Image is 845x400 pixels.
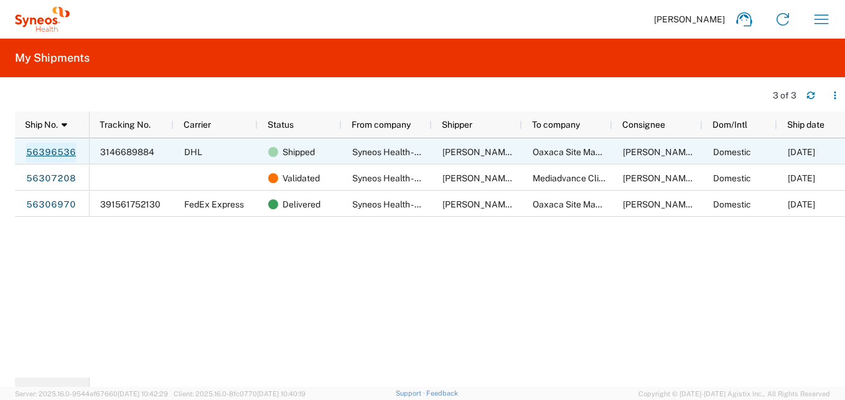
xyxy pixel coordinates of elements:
[352,199,538,209] span: Syneos Health - Grupo Logístico y para la Salud
[100,147,154,157] span: 3146689884
[442,173,593,183] span: Edson Nava o Diego Alvarez
[442,147,593,157] span: Edson Nava o Diego Alvarez
[268,120,294,130] span: Status
[712,120,747,130] span: Dom/Intl
[257,390,306,398] span: [DATE] 10:40:19
[532,120,580,130] span: To company
[15,50,90,65] h2: My Shipments
[174,390,306,398] span: Client: 2025.16.0-8fc0770
[442,199,593,209] span: Edson Nava o Diego Alvarez
[713,199,751,209] span: Domestic
[118,390,168,398] span: [DATE] 10:42:29
[396,389,427,397] a: Support
[184,147,202,157] span: DHL
[788,173,815,183] span: 08/11/2025
[26,195,77,215] a: 56306970
[623,147,839,157] span: Andrea Alicia Colli Dominguez - Beatriz Elena Mayoral
[352,120,411,130] span: From company
[100,120,151,130] span: Tracking No.
[713,147,751,157] span: Domestic
[26,169,77,189] a: 56307208
[25,120,58,130] span: Ship No.
[282,165,320,191] span: Validated
[442,120,472,130] span: Shipper
[623,199,839,209] span: Andrea Alicia Colli Dominguez - Beatriz Elena Mayoral
[426,389,458,397] a: Feedback
[638,388,830,399] span: Copyright © [DATE]-[DATE] Agistix Inc., All Rights Reserved
[654,14,725,25] span: [PERSON_NAME]
[533,199,824,209] span: Oaxaca Site Management Organization S.C. (OSMO) Investigacion Clinica
[788,199,815,209] span: 07/30/2025
[787,120,824,130] span: Ship date
[282,191,320,217] span: Delivered
[352,173,531,183] span: Syneos Health - Grupo Logistico para la Salud
[184,199,244,209] span: FedEx Express
[773,90,796,101] div: 3 of 3
[533,147,824,157] span: Oaxaca Site Management Organization S.C. (OSMO) Investigacion Clinica
[352,147,538,157] span: Syneos Health - Grupo Logístico y para la Salud
[100,199,161,209] span: 391561752130
[623,173,842,183] span: Marco Sanchez Bustillos - Leonel Ramirez
[184,120,211,130] span: Carrier
[622,120,665,130] span: Consignee
[15,390,168,398] span: Server: 2025.16.0-9544af67660
[713,173,751,183] span: Domestic
[788,147,815,157] span: 08/11/2025
[282,139,315,165] span: Shipped
[26,143,77,163] a: 56396536
[533,173,657,183] span: Mediadvance Clinical, site 2125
